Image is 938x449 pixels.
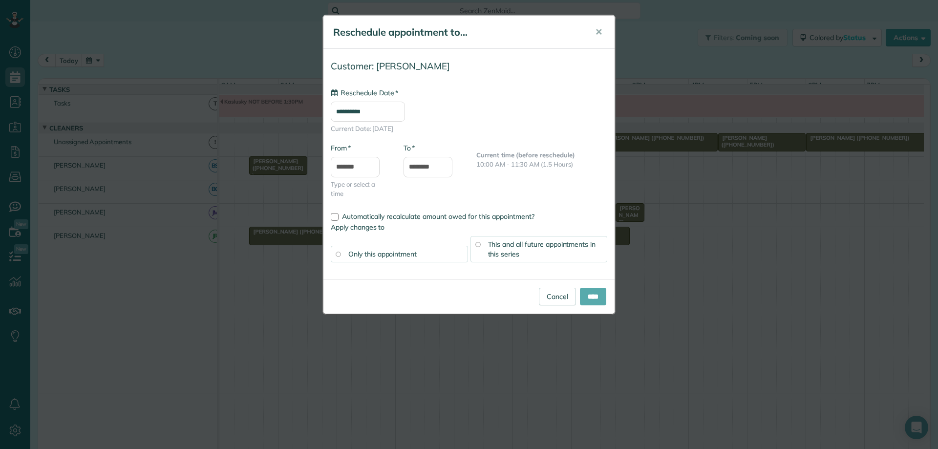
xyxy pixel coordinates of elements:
input: Only this appointment [336,252,341,257]
h4: Customer: [PERSON_NAME] [331,61,607,71]
span: Current Date: [DATE] [331,124,607,133]
span: ✕ [595,26,602,38]
span: Type or select a time [331,180,389,198]
span: This and all future appointments in this series [488,240,596,258]
label: To [404,143,415,153]
a: Cancel [539,288,576,305]
h5: Reschedule appointment to... [333,25,581,39]
span: Only this appointment [348,250,417,258]
label: From [331,143,351,153]
label: Apply changes to [331,222,607,232]
label: Reschedule Date [331,88,398,98]
b: Current time (before reschedule) [476,151,575,159]
span: Automatically recalculate amount owed for this appointment? [342,212,534,221]
p: 10:00 AM - 11:30 AM (1.5 Hours) [476,160,607,169]
input: This and all future appointments in this series [475,242,480,247]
